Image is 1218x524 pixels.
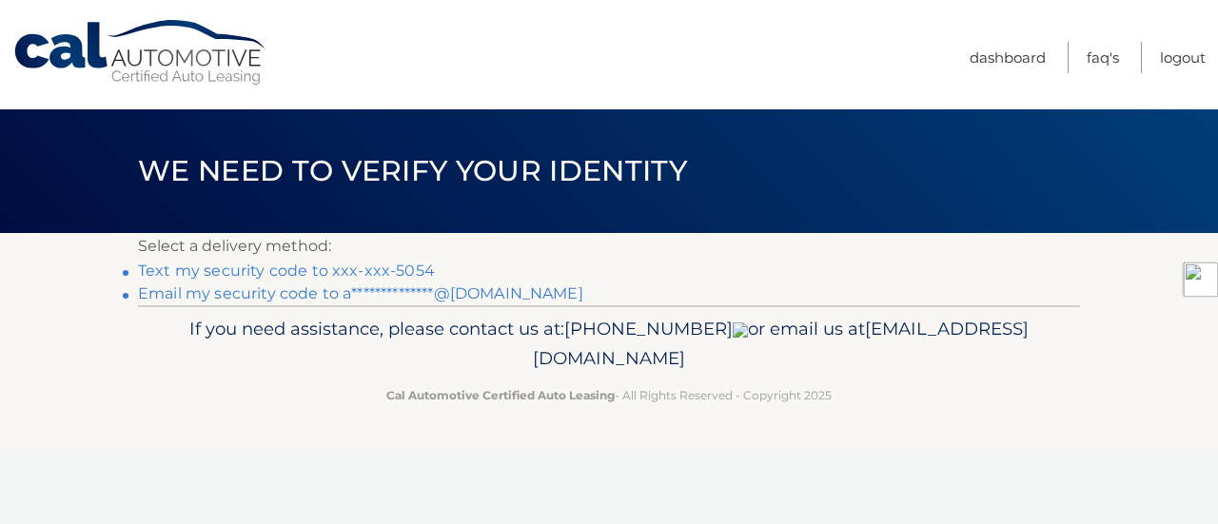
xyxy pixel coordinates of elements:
a: Text my security code to xxx-xxx-5054 [138,262,435,280]
strong: Cal Automotive Certified Auto Leasing [386,388,615,402]
a: Dashboard [970,42,1046,73]
p: - All Rights Reserved - Copyright 2025 [150,385,1068,405]
span: [PHONE_NUMBER] [564,318,748,340]
img: toggle-logo.svg [1184,262,1218,297]
span: We need to verify your identity [138,153,687,188]
a: Cal Automotive [12,19,269,87]
a: FAQ's [1087,42,1119,73]
img: text-recruit-bubble.png [733,322,748,338]
p: Select a delivery method: [138,233,1080,260]
a: Logout [1160,42,1206,73]
p: If you need assistance, please contact us at: or email us at [150,314,1068,375]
